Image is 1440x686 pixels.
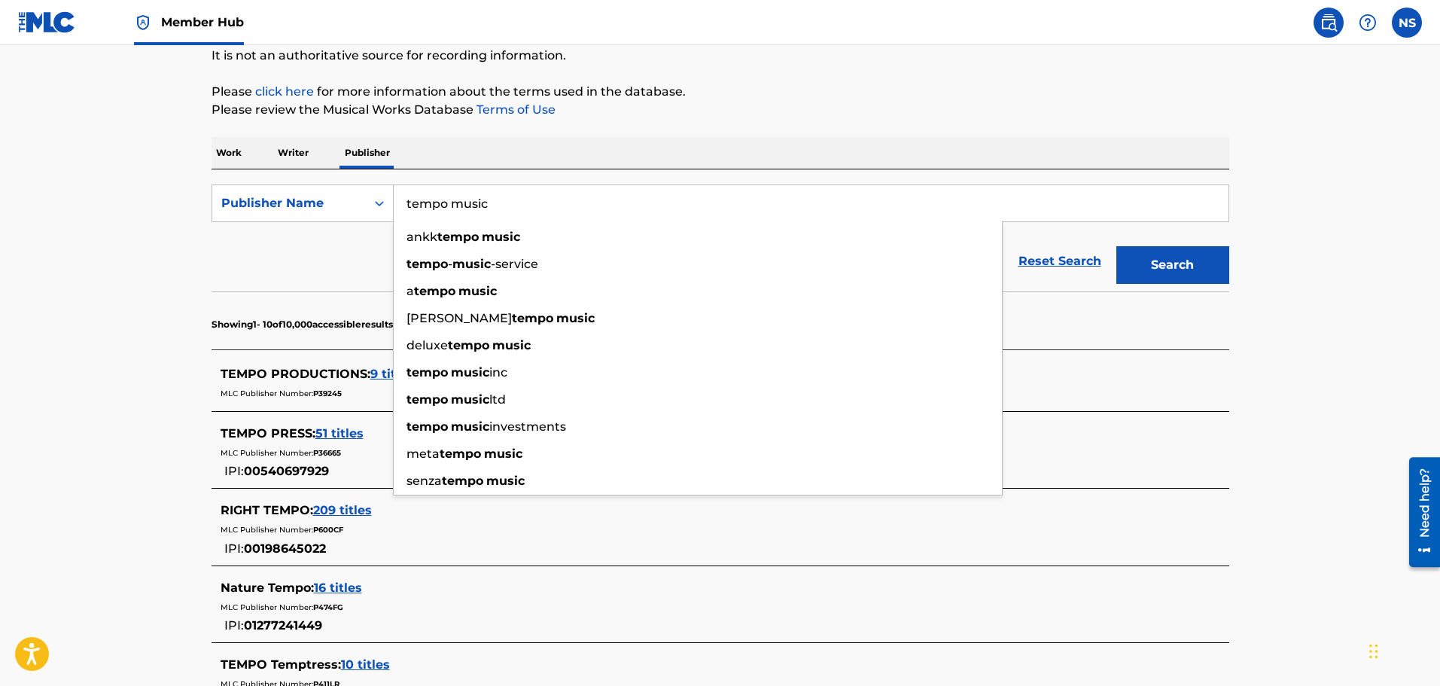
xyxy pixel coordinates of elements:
img: Top Rightsholder [134,14,152,32]
p: Please for more information about the terms used in the database. [212,83,1229,101]
span: Nature Tempo : [221,581,314,595]
p: Showing 1 - 10 of 10,000 accessible results (Total 132,510 ) [212,318,455,331]
strong: tempo [414,284,455,298]
div: Help [1353,8,1383,38]
span: P600CF [313,525,343,535]
p: It is not an authoritative source for recording information. [212,47,1229,65]
span: 51 titles [315,426,364,441]
a: Terms of Use [473,102,556,117]
strong: music [556,311,595,325]
div: User Menu [1392,8,1422,38]
span: meta [406,447,440,461]
img: search [1320,14,1338,32]
span: inc [489,365,507,380]
strong: tempo [437,230,479,244]
span: investments [489,419,566,434]
span: IPI: [224,541,244,556]
img: MLC Logo [18,11,76,33]
span: ltd [489,392,506,407]
span: RIGHT TEMPO : [221,503,313,517]
strong: tempo [406,257,448,271]
strong: tempo [406,365,448,380]
span: MLC Publisher Number: [221,448,313,458]
span: 209 titles [313,503,372,517]
span: TEMPO PRESS : [221,426,315,441]
span: TEMPO PRODUCTIONS : [221,367,370,381]
span: P36665 [313,448,341,458]
iframe: Resource Center [1398,451,1440,572]
strong: tempo [448,338,489,352]
p: Work [212,137,246,169]
strong: tempo [406,392,448,407]
p: Publisher [340,137,394,169]
span: 10 titles [341,657,390,672]
span: MLC Publisher Number: [221,602,313,612]
span: - [448,257,452,271]
span: Member Hub [161,14,244,31]
span: 00540697929 [244,464,329,478]
strong: music [451,392,489,407]
strong: tempo [406,419,448,434]
strong: music [492,338,531,352]
span: [PERSON_NAME] [406,311,512,325]
span: IPI: [224,618,244,633]
div: Drag [1369,629,1378,674]
span: 00198645022 [244,541,326,556]
strong: music [452,257,491,271]
span: MLC Publisher Number: [221,525,313,535]
div: Publisher Name [221,194,357,212]
span: MLC Publisher Number: [221,389,313,398]
span: 01277241449 [244,618,322,633]
p: Writer [273,137,313,169]
strong: music [458,284,497,298]
a: Public Search [1314,8,1344,38]
span: ankk [406,230,437,244]
a: Reset Search [1011,245,1109,278]
span: deluxe [406,338,448,352]
strong: tempo [512,311,553,325]
img: help [1359,14,1377,32]
strong: tempo [442,474,483,488]
iframe: Chat Widget [1365,614,1440,686]
span: senza [406,474,442,488]
strong: music [484,447,522,461]
span: TEMPO Temptress : [221,657,341,672]
span: 16 titles [314,581,362,595]
strong: music [486,474,525,488]
span: 9 titles [370,367,414,381]
span: P474FG [313,602,343,612]
span: a [406,284,414,298]
span: -service [491,257,538,271]
button: Search [1116,246,1229,284]
p: Please review the Musical Works Database [212,101,1229,119]
form: Search Form [212,184,1229,291]
span: IPI: [224,464,244,478]
a: click here [255,84,314,99]
strong: tempo [440,447,481,461]
strong: music [482,230,520,244]
strong: music [451,365,489,380]
span: P39245 [313,389,342,398]
strong: music [451,419,489,434]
